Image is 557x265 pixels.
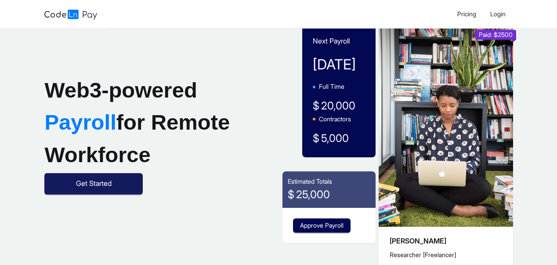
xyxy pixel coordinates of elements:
span: Get Started [76,178,112,189]
img: logo [44,10,97,20]
button: Approve Payroll [293,218,351,232]
span: [PERSON_NAME] [390,236,446,245]
span: Login [490,10,506,18]
span: Researcher [Freelancer] [390,251,456,258]
span: 20,000 [321,99,355,112]
span: [DATE] [313,56,356,73]
span: $ [313,130,319,147]
a: Get Started [44,180,143,187]
h1: Web3-powered for Remote Workforce [44,74,235,171]
span: Approve Payroll [300,221,344,230]
span: Pricing [457,10,476,18]
button: Get Started [44,173,143,194]
span: $ [288,186,294,203]
span: Paid: $2500 [479,31,513,38]
p: Next Payroll [313,36,365,47]
span: 5,000 [321,132,349,145]
span: Estimated Totals [288,178,332,185]
img: example [379,26,513,227]
span: Contractors [319,115,351,123]
span: 25,000 [296,188,330,201]
span: Payroll [44,110,116,134]
span: $ [313,98,319,114]
span: Full Time [319,83,344,90]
